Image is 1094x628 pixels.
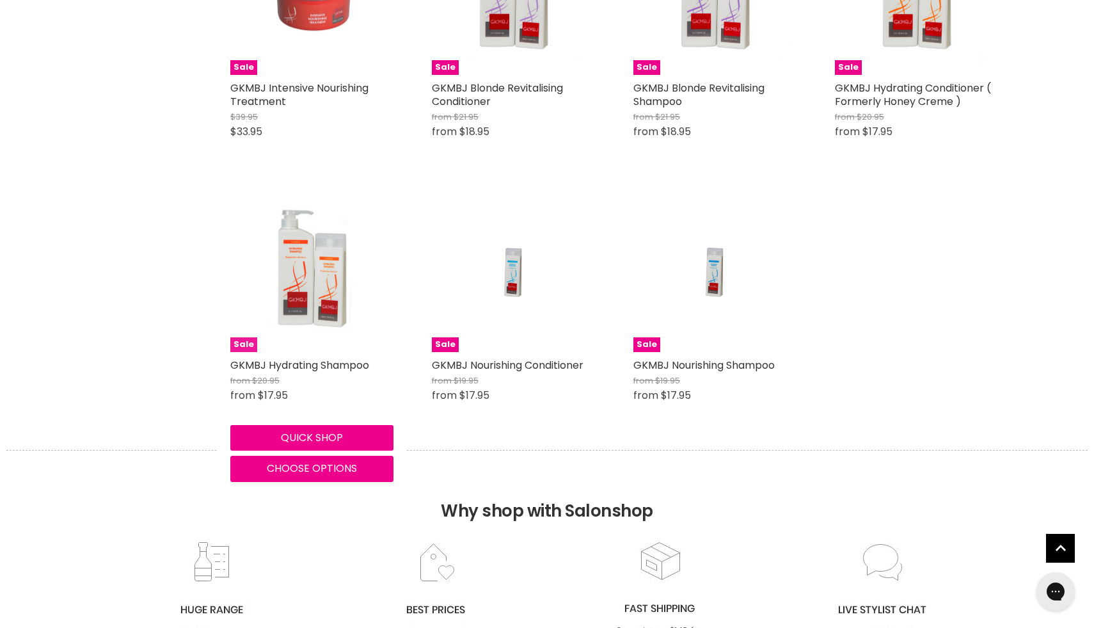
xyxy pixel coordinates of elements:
[432,358,583,373] a: GKMBJ Nourishing Conditioner
[230,374,250,387] span: from
[258,388,288,403] span: $17.95
[432,374,452,387] span: from
[655,374,680,387] span: $19.95
[633,189,797,352] a: GKMBJ Nourishing ShampooSale
[432,60,459,75] span: Sale
[835,124,860,139] span: from
[230,189,393,352] a: GKMBJ Hydrating ShampooSale
[633,81,765,109] a: GKMBJ Blonde Revitalising Shampoo
[454,111,479,123] span: $21.95
[459,388,489,403] span: $17.95
[432,189,595,352] a: GKMBJ Nourishing ConditionerSale
[835,111,855,123] span: from
[1030,568,1081,615] iframe: Gorgias live chat messenger
[857,111,884,123] span: $20.95
[655,111,680,123] span: $21.95
[230,189,393,352] img: GKMBJ Hydrating Shampoo
[230,111,258,123] span: $39.95
[661,189,770,352] img: GKMBJ Nourishing Shampoo
[432,81,563,109] a: GKMBJ Blonde Revitalising Conditioner
[252,374,280,387] span: $20.95
[633,374,653,387] span: from
[459,124,489,139] span: $18.95
[230,60,257,75] span: Sale
[230,456,393,481] button: Choose options
[432,337,459,352] span: Sale
[432,388,457,403] span: from
[1046,534,1075,563] a: Back to top
[267,461,357,476] span: Choose options
[633,60,660,75] span: Sale
[432,124,457,139] span: from
[432,111,452,123] span: from
[835,81,991,109] a: GKMBJ Hydrating Conditioner ( Formerly Honey Creme )
[230,388,255,403] span: from
[633,124,658,139] span: from
[1046,534,1075,567] span: Back to top
[230,358,369,373] a: GKMBJ Hydrating Shampoo
[230,337,257,352] span: Sale
[661,388,691,403] span: $17.95
[230,81,369,109] a: GKMBJ Intensive Nourishing Treatment
[230,124,262,139] span: $33.95
[230,425,393,451] button: Quick shop
[862,124,892,139] span: $17.95
[459,189,568,352] img: GKMBJ Nourishing Conditioner
[661,124,691,139] span: $18.95
[633,111,653,123] span: from
[835,60,862,75] span: Sale
[633,358,775,373] a: GKMBJ Nourishing Shampoo
[6,450,1088,540] h2: Why shop with Salonshop
[454,374,479,387] span: $19.95
[633,388,658,403] span: from
[633,337,660,352] span: Sale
